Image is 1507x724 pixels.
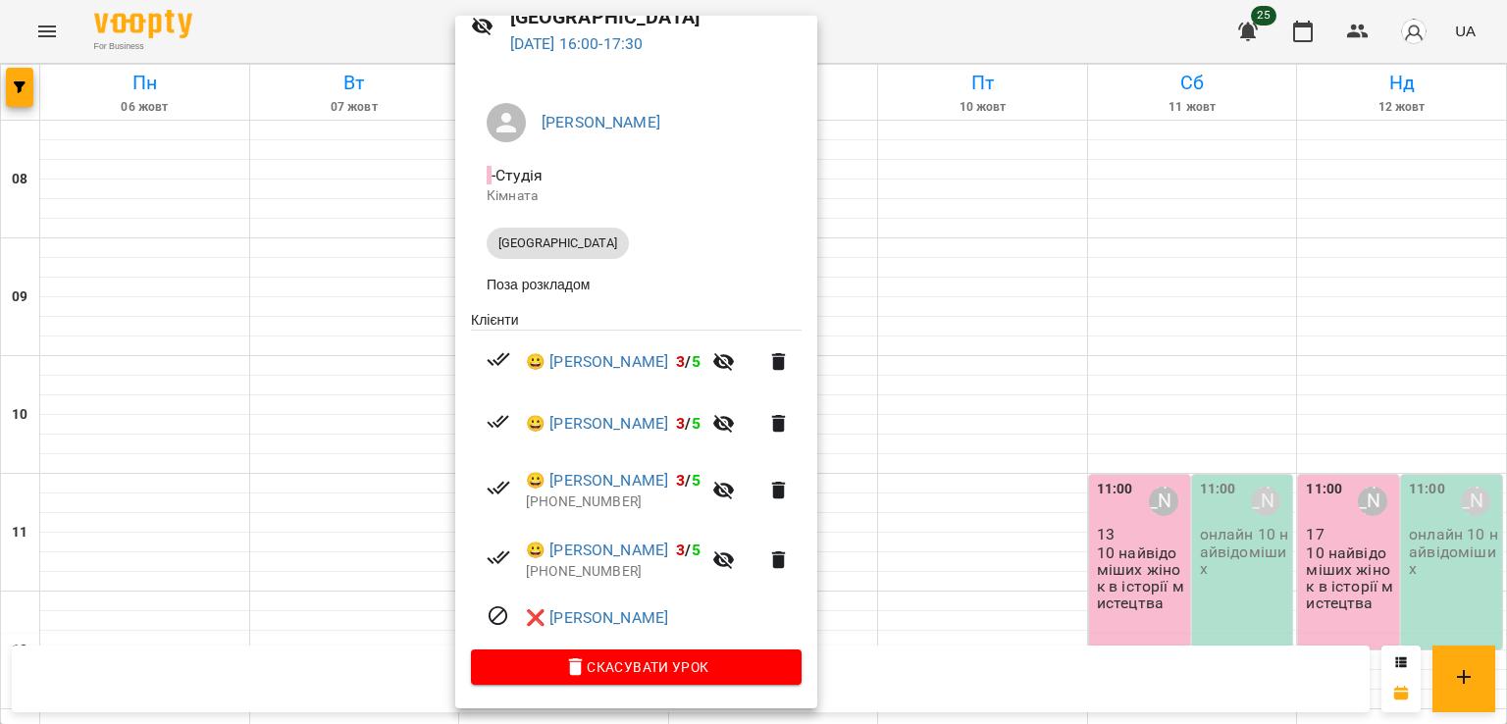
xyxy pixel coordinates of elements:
[510,34,644,53] a: [DATE] 16:00-17:30
[676,414,700,433] b: /
[526,350,668,374] a: 😀 [PERSON_NAME]
[676,414,685,433] span: 3
[487,604,510,628] svg: Візит скасовано
[692,471,701,490] span: 5
[676,471,700,490] b: /
[692,541,701,559] span: 5
[526,492,701,512] p: [PHONE_NUMBER]
[487,186,786,206] p: Кімната
[487,545,510,569] svg: Візит сплачено
[487,410,510,434] svg: Візит сплачено
[487,347,510,371] svg: Візит сплачено
[510,2,803,32] h6: [GEOGRAPHIC_DATA]
[676,352,685,371] span: 3
[471,649,802,685] button: Скасувати Урок
[487,166,546,184] span: - Студія
[487,476,510,499] svg: Візит сплачено
[487,655,786,679] span: Скасувати Урок
[471,267,802,302] li: Поза розкладом
[526,469,668,492] a: 😀 [PERSON_NAME]
[471,310,802,649] ul: Клієнти
[526,606,668,630] a: ❌ [PERSON_NAME]
[676,541,685,559] span: 3
[692,414,701,433] span: 5
[692,352,701,371] span: 5
[526,562,701,582] p: [PHONE_NUMBER]
[526,539,668,562] a: 😀 [PERSON_NAME]
[487,234,629,252] span: [GEOGRAPHIC_DATA]
[542,113,660,131] a: [PERSON_NAME]
[676,352,700,371] b: /
[526,412,668,436] a: 😀 [PERSON_NAME]
[676,471,685,490] span: 3
[676,541,700,559] b: /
